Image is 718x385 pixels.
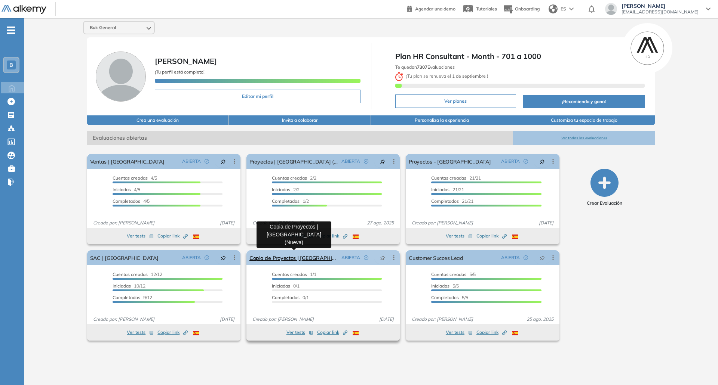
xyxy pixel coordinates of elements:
[524,255,528,260] span: check-circle
[317,232,347,240] button: Copiar link
[622,9,699,15] span: [EMAIL_ADDRESS][DOMAIN_NAME]
[431,283,449,289] span: Iniciadas
[96,52,146,102] img: Foto de perfil
[364,159,368,164] span: check-circle
[272,198,300,204] span: Completados
[272,187,300,192] span: 2/2
[374,155,391,167] button: pushpin
[536,220,556,226] span: [DATE]
[249,154,338,169] a: Proyectos | [GEOGRAPHIC_DATA] (Nueva)
[317,328,347,337] button: Copiar link
[229,115,371,125] button: Invita a colaborar
[681,349,718,385] iframe: Chat Widget
[540,255,545,261] span: pushpin
[157,328,188,337] button: Copiar link
[286,328,313,337] button: Ver tests
[272,175,307,181] span: Cuentas creadas
[90,316,157,323] span: Creado por: [PERSON_NAME]
[7,30,15,31] i: -
[409,250,463,265] a: Customer Succes Lead
[317,233,347,239] span: Copiar link
[523,95,645,108] button: ¡Recomienda y gana!
[155,56,217,66] span: [PERSON_NAME]
[431,175,481,181] span: 21/21
[431,198,459,204] span: Completados
[512,235,518,239] img: ESP
[9,62,13,68] span: B
[341,254,360,261] span: ABIERTA
[395,94,516,108] button: Ver planes
[249,220,317,226] span: Creado por: [PERSON_NAME]
[431,187,464,192] span: 21/21
[476,329,507,336] span: Copiar link
[113,187,140,192] span: 4/5
[215,252,231,264] button: pushpin
[249,250,338,265] a: Copia de Proyectos | [GEOGRAPHIC_DATA] (Nueva)
[512,331,518,335] img: ESP
[90,250,159,265] a: SAC | [GEOGRAPHIC_DATA]
[395,64,455,70] span: Te quedan Evaluaciones
[451,73,487,79] b: 1 de septiembre
[503,1,540,17] button: Onboarding
[113,271,162,277] span: 12/12
[182,254,201,261] span: ABIERTA
[272,283,300,289] span: 0/1
[157,233,188,239] span: Copiar link
[272,271,307,277] span: Cuentas creadas
[515,6,540,12] span: Onboarding
[217,316,237,323] span: [DATE]
[417,64,427,70] b: 7307
[561,6,566,12] span: ES
[221,158,226,164] span: pushpin
[113,198,140,204] span: Completados
[364,255,368,260] span: check-circle
[431,295,459,300] span: Completados
[681,349,718,385] div: Widget de chat
[524,159,528,164] span: check-circle
[409,154,491,169] a: Proyectos - [GEOGRAPHIC_DATA]
[87,131,513,145] span: Evaluaciones abiertas
[272,295,309,300] span: 0/1
[272,271,316,277] span: 1/1
[127,328,154,337] button: Ver tests
[476,328,507,337] button: Copiar link
[549,4,558,13] img: world
[446,328,473,337] button: Ver tests
[193,235,199,239] img: ESP
[395,72,404,81] img: clock-svg
[205,255,209,260] span: check-circle
[415,6,455,12] span: Agendar una demo
[272,295,300,300] span: Completados
[569,7,574,10] img: arrow
[113,283,145,289] span: 10/12
[431,295,468,300] span: 5/5
[221,255,226,261] span: pushpin
[431,187,449,192] span: Iniciadas
[431,283,459,289] span: 5/5
[407,4,455,13] a: Agendar una demo
[409,220,476,226] span: Creado por: [PERSON_NAME]
[476,6,497,12] span: Tutoriales
[476,233,507,239] span: Copiar link
[113,175,148,181] span: Cuentas creadas
[534,155,550,167] button: pushpin
[90,220,157,226] span: Creado por: [PERSON_NAME]
[113,187,131,192] span: Iniciadas
[272,187,290,192] span: Iniciadas
[622,3,699,9] span: [PERSON_NAME]
[113,271,148,277] span: Cuentas creadas
[90,154,165,169] a: Ventas | [GEOGRAPHIC_DATA]
[249,316,317,323] span: Creado por: [PERSON_NAME]
[113,295,152,300] span: 9/12
[155,90,360,103] button: Editar mi perfil
[113,175,157,181] span: 4/5
[446,232,473,240] button: Ver tests
[155,69,205,75] span: ¡Tu perfil está completo!
[317,329,347,336] span: Copiar link
[501,254,520,261] span: ABIERTA
[513,131,655,145] button: Ver todas las evaluaciones
[540,158,545,164] span: pushpin
[182,158,201,165] span: ABIERTA
[1,5,46,14] img: Logo
[431,271,466,277] span: Cuentas creadas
